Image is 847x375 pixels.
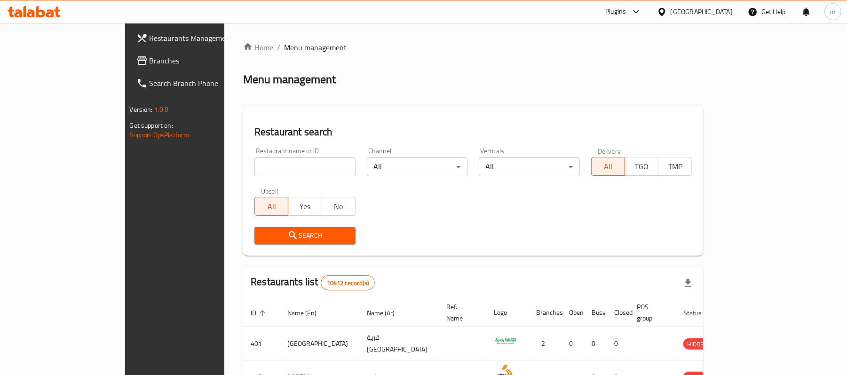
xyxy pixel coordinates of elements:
[254,197,288,216] button: All
[830,7,836,17] span: m
[605,6,626,17] div: Plugins
[562,298,584,327] th: Open
[562,327,584,360] td: 0
[243,72,336,87] h2: Menu management
[129,49,267,72] a: Branches
[321,279,374,288] span: 10412 record(s)
[326,200,352,213] span: No
[251,307,269,319] span: ID
[591,157,625,176] button: All
[671,7,733,17] div: [GEOGRAPHIC_DATA]
[658,157,692,176] button: TMP
[446,301,475,324] span: Ref. Name
[629,160,655,173] span: TGO
[486,298,529,327] th: Logo
[280,327,359,360] td: [GEOGRAPHIC_DATA]
[625,157,658,176] button: TGO
[130,103,153,116] span: Version:
[607,298,629,327] th: Closed
[130,119,173,132] span: Get support on:
[259,200,285,213] span: All
[150,78,259,89] span: Search Branch Phone
[251,275,375,290] h2: Restaurants list
[584,327,607,360] td: 0
[288,197,322,216] button: Yes
[607,327,629,360] td: 0
[584,298,607,327] th: Busy
[287,307,329,319] span: Name (En)
[254,157,356,176] input: Search for restaurant name or ID..
[367,307,407,319] span: Name (Ar)
[322,197,356,216] button: No
[359,327,439,360] td: قرية [GEOGRAPHIC_DATA]
[479,157,580,176] div: All
[129,27,267,49] a: Restaurants Management
[261,187,278,194] label: Upsell
[254,125,692,139] h2: Restaurant search
[243,42,703,53] nav: breadcrumb
[637,301,665,324] span: POS group
[150,32,259,44] span: Restaurants Management
[529,298,562,327] th: Branches
[598,148,621,154] label: Delivery
[130,129,190,141] a: Support.OpsPlatform
[150,55,259,66] span: Branches
[683,307,714,319] span: Status
[321,275,375,290] div: Total records count
[292,200,318,213] span: Yes
[129,72,267,94] a: Search Branch Phone
[529,327,562,360] td: 2
[262,230,348,242] span: Search
[677,272,699,294] div: Export file
[367,157,468,176] div: All
[277,42,280,53] li: /
[494,330,517,353] img: Spicy Village
[254,227,356,244] button: Search
[662,160,688,173] span: TMP
[284,42,347,53] span: Menu management
[683,339,712,350] span: HIDDEN
[595,160,621,173] span: All
[154,103,169,116] span: 1.0.0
